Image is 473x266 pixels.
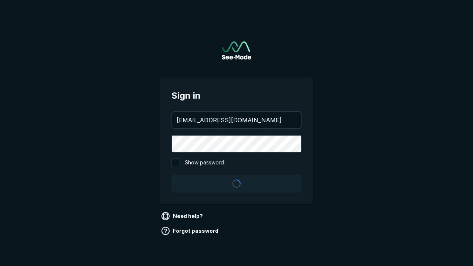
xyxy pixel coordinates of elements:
span: Sign in [171,89,302,102]
a: Forgot password [160,225,221,237]
span: Show password [185,158,224,167]
input: your@email.com [172,112,301,128]
img: See-Mode Logo [222,41,251,59]
a: Need help? [160,210,206,222]
a: Go to sign in [222,41,251,59]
